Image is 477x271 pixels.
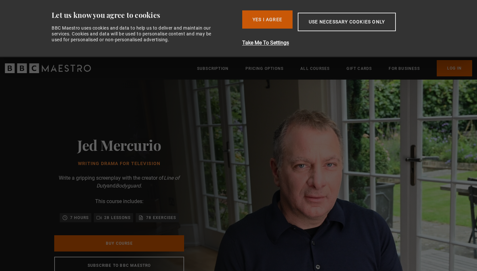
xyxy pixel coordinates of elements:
a: All Courses [300,65,330,72]
a: For business [389,65,420,72]
a: Log In [437,60,472,76]
button: Yes I Agree [242,10,293,29]
svg: BBC Maestro [5,63,91,73]
h2: Jed Mercurio [77,136,161,153]
button: Use necessary cookies only [298,13,396,31]
i: Bodyguard [116,183,141,189]
p: This course includes: [95,198,144,205]
p: Write a gripping screenplay with the creator of and . [54,174,184,190]
p: 28 lessons [104,214,131,221]
div: Let us know you agree to cookies [52,10,237,20]
p: 7 hours [70,214,89,221]
i: Line of Duty [96,175,180,189]
h1: Writing Drama for Television [77,161,161,166]
button: Take Me To Settings [242,39,430,47]
a: Gift Cards [346,65,372,72]
div: BBC Maestro uses cookies and data to help us to deliver and maintain our services. Cookies and da... [52,25,219,43]
a: Buy Course [54,235,184,252]
nav: Primary [197,60,472,76]
a: Subscription [197,65,229,72]
a: Pricing Options [245,65,283,72]
p: 78 exercises [146,214,176,221]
